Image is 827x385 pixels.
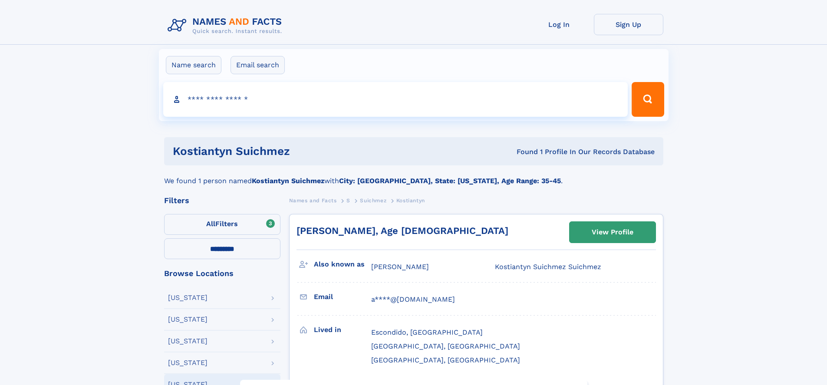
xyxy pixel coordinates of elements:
[164,214,280,235] label: Filters
[570,222,656,243] a: View Profile
[339,177,561,185] b: City: [GEOGRAPHIC_DATA], State: [US_STATE], Age Range: 35-45
[371,356,520,364] span: [GEOGRAPHIC_DATA], [GEOGRAPHIC_DATA]
[371,342,520,350] span: [GEOGRAPHIC_DATA], [GEOGRAPHIC_DATA]
[164,14,289,37] img: Logo Names and Facts
[163,82,628,117] input: search input
[314,257,371,272] h3: Also known as
[252,177,324,185] b: Kostiantyn Suichmez
[360,195,386,206] a: Suichmez
[371,328,483,336] span: Escondido, [GEOGRAPHIC_DATA]
[360,197,386,204] span: Suichmez
[206,220,215,228] span: All
[403,147,655,157] div: Found 1 Profile In Our Records Database
[289,195,337,206] a: Names and Facts
[168,359,208,366] div: [US_STATE]
[346,195,350,206] a: S
[396,197,425,204] span: Kostiantyn
[164,165,663,186] div: We found 1 person named with .
[168,338,208,345] div: [US_STATE]
[164,270,280,277] div: Browse Locations
[592,222,633,242] div: View Profile
[632,82,664,117] button: Search Button
[166,56,221,74] label: Name search
[371,263,429,271] span: [PERSON_NAME]
[231,56,285,74] label: Email search
[594,14,663,35] a: Sign Up
[346,197,350,204] span: S
[164,197,280,204] div: Filters
[524,14,594,35] a: Log In
[297,225,508,236] a: [PERSON_NAME], Age [DEMOGRAPHIC_DATA]
[168,294,208,301] div: [US_STATE]
[173,146,403,157] h1: Kostiantyn Suichmez
[168,316,208,323] div: [US_STATE]
[314,290,371,304] h3: Email
[495,263,601,271] span: Kostiantyn Suichmez Suichmez
[314,322,371,337] h3: Lived in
